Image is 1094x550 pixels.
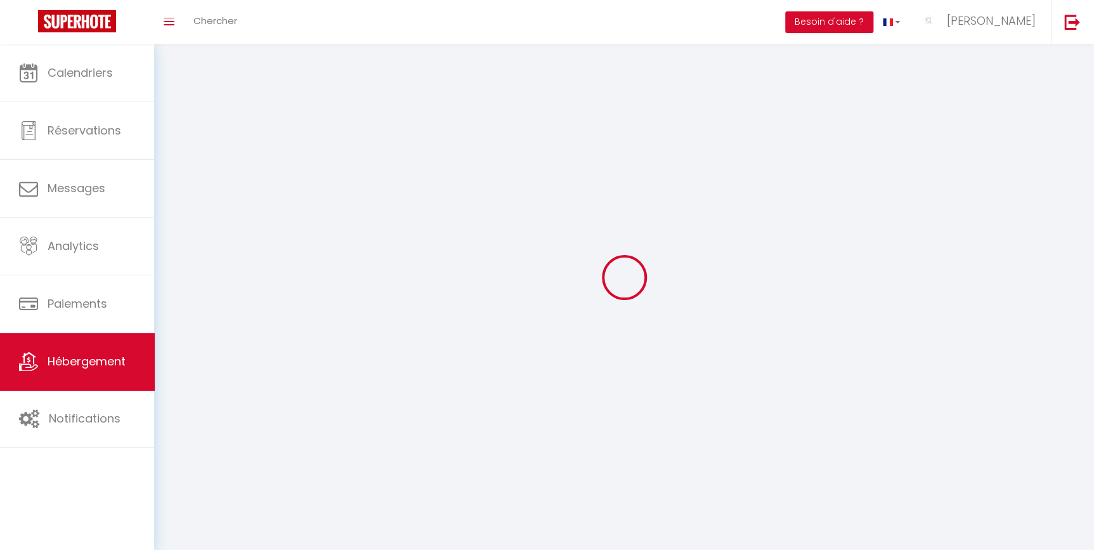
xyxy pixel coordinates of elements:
[48,65,113,81] span: Calendriers
[38,10,116,32] img: Super Booking
[785,11,873,33] button: Besoin d'aide ?
[48,296,107,311] span: Paiements
[49,410,120,426] span: Notifications
[919,11,938,30] img: ...
[48,353,126,369] span: Hébergement
[10,5,48,43] button: Ouvrir le widget de chat LiveChat
[1064,14,1080,30] img: logout
[946,13,1035,29] span: [PERSON_NAME]
[48,122,121,138] span: Réservations
[48,238,99,254] span: Analytics
[193,14,237,27] span: Chercher
[1040,493,1084,540] iframe: Chat
[48,180,105,196] span: Messages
